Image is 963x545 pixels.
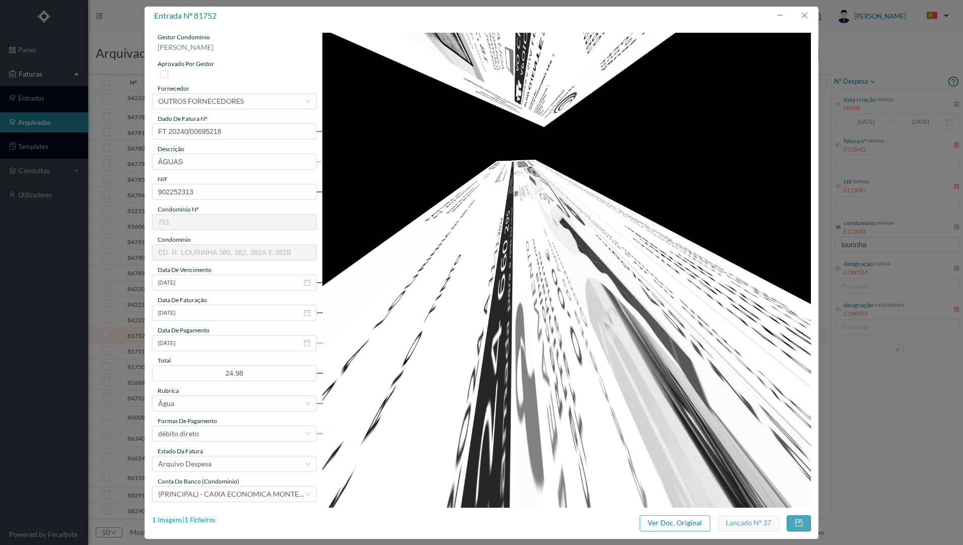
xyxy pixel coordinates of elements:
span: data de pagamento [158,326,210,334]
div: [PERSON_NAME] [152,42,317,59]
div: Água [158,396,174,411]
button: Ver Doc. Original [640,515,710,531]
span: NIF [158,175,168,183]
span: conta do banco (condominio) [158,478,239,485]
div: débito direto [158,426,199,441]
button: PT [919,8,953,24]
span: rubrica [158,387,179,394]
button: Lançado nº 37 [718,515,779,531]
div: OUTROS FORNECEDORES [158,94,244,109]
span: descrição [158,145,184,153]
span: condomínio nº [158,206,199,213]
span: total [158,357,171,364]
span: (PRINCIPAL) - CAIXA ECONOMICA MONTEPIO GERAL ([FINANCIAL_ID]) [158,490,392,498]
i: icon: down [305,461,311,467]
span: entrada nº 81752 [154,11,217,20]
i: icon: calendar [304,309,311,316]
span: aprovado por gestor [158,60,214,67]
i: icon: down [305,491,311,497]
span: data de vencimento [158,266,212,274]
span: gestor condomínio [158,33,210,41]
span: dado de fatura nº [158,115,208,122]
span: Formas de Pagamento [158,417,217,425]
i: icon: calendar [304,279,311,286]
i: icon: down [305,431,311,437]
span: fornecedor [158,85,189,92]
i: icon: down [305,400,311,406]
i: icon: calendar [304,339,311,347]
span: data de faturação [158,296,207,304]
div: 1 Imagens | 1 Ficheiros [152,515,216,525]
span: condomínio [158,236,191,243]
span: estado da fatura [158,447,203,455]
i: icon: down [305,98,311,104]
div: Arquivo Despesa [158,456,212,471]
